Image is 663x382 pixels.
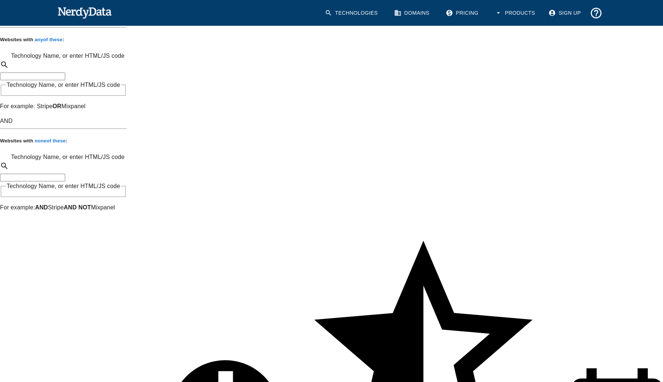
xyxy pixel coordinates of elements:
[7,183,120,189] span: Technology Name, or enter HTML/JS code
[7,82,120,88] span: Technology Name, or enter HTML/JS code
[441,4,484,22] a: Pricing
[64,204,91,211] b: AND NOT
[35,37,62,42] b: any of these
[390,4,435,22] a: Domains
[587,4,606,22] button: Support and Documentation
[52,103,61,109] b: OR
[57,5,112,20] img: NerdyData.com
[35,204,48,211] b: AND
[320,4,384,22] a: Technologies
[490,4,541,22] button: Products
[35,138,66,144] b: none of these
[544,4,587,22] a: Sign Up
